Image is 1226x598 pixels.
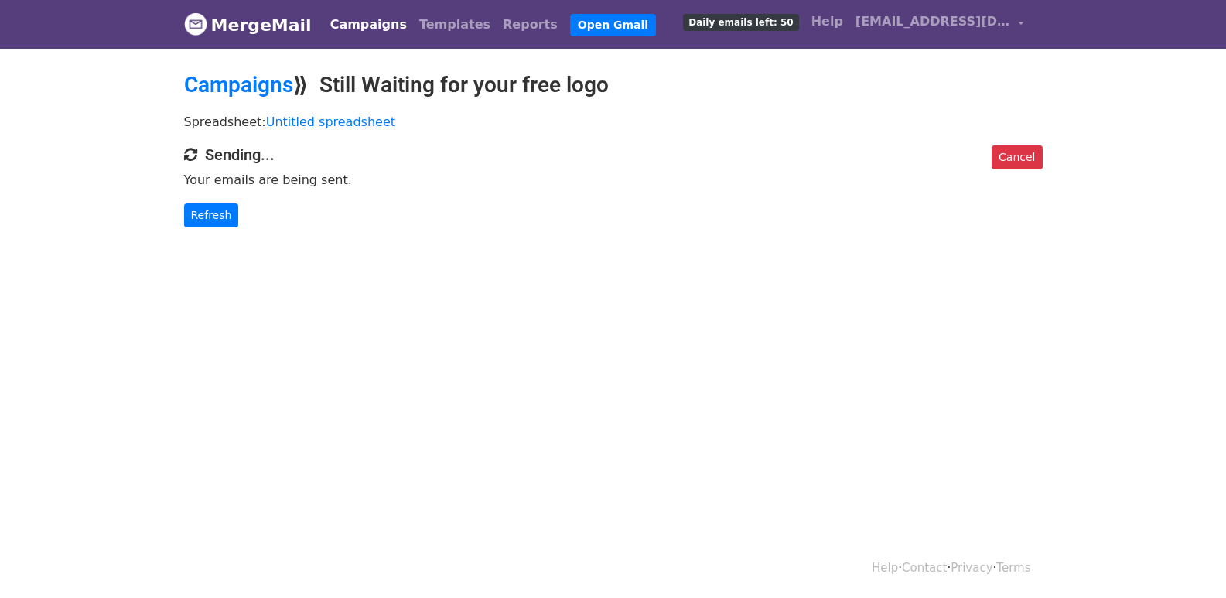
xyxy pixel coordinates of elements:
[184,72,1043,98] h2: ⟫ Still Waiting for your free logo
[849,6,1030,43] a: [EMAIL_ADDRESS][DOMAIN_NAME]
[996,561,1030,575] a: Terms
[184,9,312,41] a: MergeMail
[184,72,293,97] a: Campaigns
[677,6,804,37] a: Daily emails left: 50
[184,145,1043,164] h4: Sending...
[992,145,1042,169] a: Cancel
[683,14,798,31] span: Daily emails left: 50
[497,9,564,40] a: Reports
[855,12,1010,31] span: [EMAIL_ADDRESS][DOMAIN_NAME]
[184,172,1043,188] p: Your emails are being sent.
[570,14,656,36] a: Open Gmail
[902,561,947,575] a: Contact
[184,114,1043,130] p: Spreadsheet:
[184,203,239,227] a: Refresh
[951,561,992,575] a: Privacy
[872,561,898,575] a: Help
[324,9,413,40] a: Campaigns
[184,12,207,36] img: MergeMail logo
[266,114,395,129] a: Untitled spreadsheet
[413,9,497,40] a: Templates
[805,6,849,37] a: Help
